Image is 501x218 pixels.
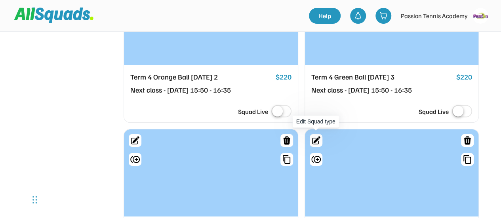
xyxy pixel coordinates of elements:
div: Next class - [DATE] 15:50 - 16:35 [311,85,453,96]
div: Next class - [DATE] 15:50 - 16:35 [130,85,272,96]
img: shopping-cart-01%20%281%29.svg [379,12,387,20]
a: Help [309,8,341,24]
div: Term 4 Orange Ball [DATE] 2 [130,72,272,83]
div: $220 [276,72,291,83]
div: Passion Tennis Academy [401,11,468,21]
img: Squad%20Logo.svg [14,8,93,23]
div: Squad Live [238,107,268,116]
img: logo_square.gif [472,8,488,24]
div: $220 [456,72,472,83]
div: Squad Live [419,107,449,116]
img: bell-03%20%281%29.svg [354,12,362,20]
div: Term 4 Green Ball [DATE] 3 [311,72,453,83]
